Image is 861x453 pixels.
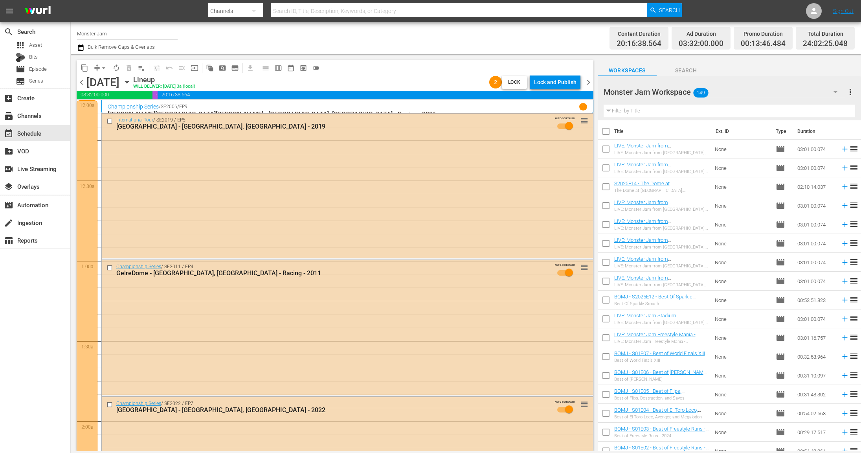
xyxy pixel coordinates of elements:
[580,400,588,408] button: reorder
[711,120,771,142] th: Ext. ID
[776,163,785,173] span: Episode
[206,64,214,72] span: auto_awesome_motion_outlined
[741,39,786,48] span: 00:13:46.484
[108,103,159,110] a: Championship Series
[81,64,88,72] span: content_copy
[4,129,13,138] span: Schedule
[29,65,47,73] span: Episode
[614,150,709,155] div: LIVE: Monster Jam from [GEOGRAPHIC_DATA], [US_STATE] - [DATE]
[614,301,709,306] div: Best Of Sparkle Smash
[794,196,837,215] td: 03:01:00.074
[77,91,152,99] span: 03:32:00.000
[16,53,25,62] div: Bits
[712,196,772,215] td: None
[794,291,837,309] td: 00:53:51.823
[849,144,859,153] span: reorder
[116,269,549,277] div: GelreDome - [GEOGRAPHIC_DATA], [GEOGRAPHIC_DATA] - Racing - 2011
[614,226,709,231] div: LIVE: Monster Jam from [GEOGRAPHIC_DATA], [GEOGRAPHIC_DATA] - [DATE]
[4,201,13,210] span: Automation
[712,309,772,328] td: None
[188,62,201,74] span: Update Metadata from Key Asset
[846,87,855,97] span: more_vert
[580,116,588,125] span: reorder
[218,64,226,72] span: pageview_outlined
[614,237,680,255] a: LIVE: Monster Jam from [GEOGRAPHIC_DATA], [GEOGRAPHIC_DATA] - [DATE]
[4,94,13,103] span: Create
[274,64,282,72] span: calendar_view_week_outlined
[116,264,161,269] a: Championship Series
[133,75,195,84] div: Lineup
[4,27,13,37] span: Search
[148,60,163,75] span: Customize Events
[776,314,785,324] span: Episode
[116,117,153,123] a: International Tour
[841,296,849,304] svg: Add to Schedule
[846,83,855,101] button: more_vert
[712,423,772,442] td: None
[505,78,524,87] span: Lock
[849,389,859,399] span: reorder
[776,182,785,192] span: Episode
[614,339,709,344] div: LIVE: Monster Jam Freestyle Mania - [GEOGRAPHIC_DATA], [GEOGRAPHIC_DATA] - [DATE]
[310,62,322,74] span: 24 hours Lineup View is OFF
[614,282,709,287] div: LIVE: Monster Jam from [GEOGRAPHIC_DATA], [GEOGRAPHIC_DATA] - [DATE]
[580,263,588,271] button: reorder
[617,39,661,48] span: 20:16:38.564
[502,76,527,89] button: Lock
[241,60,257,75] span: Download as CSV
[93,64,101,72] span: compress
[489,79,502,85] span: 2
[116,123,549,130] div: [GEOGRAPHIC_DATA] - [GEOGRAPHIC_DATA], [GEOGRAPHIC_DATA] - 2019
[712,140,772,158] td: None
[849,408,859,418] span: reorder
[794,404,837,423] td: 00:54:02.563
[712,215,772,234] td: None
[116,401,549,414] div: / SE2022 / EP7:
[841,220,849,229] svg: Add to Schedule
[216,62,229,74] span: Create Search Block
[841,277,849,285] svg: Add to Schedule
[841,371,849,380] svg: Add to Schedule
[534,75,576,89] div: Lock and Publish
[803,28,848,39] div: Total Duration
[285,62,297,74] span: Month Calendar View
[776,295,785,305] span: Episode
[614,369,707,381] a: BOMJ - S01E06 - Best of [PERSON_NAME] - Compilation
[108,110,587,118] p: [PERSON_NAME][GEOGRAPHIC_DATA][PERSON_NAME] - [GEOGRAPHIC_DATA], [GEOGRAPHIC_DATA] - Racing - 2006
[849,276,859,285] span: reorder
[4,147,13,156] span: VOD
[841,145,849,153] svg: Add to Schedule
[116,117,549,130] div: / SE2019 / EP5:
[841,409,849,418] svg: Add to Schedule
[849,257,859,267] span: reorder
[580,263,588,272] span: reorder
[116,401,161,406] a: Championship Series
[794,328,837,347] td: 03:01:16.757
[614,143,709,155] a: LIVE: Monster Jam from [GEOGRAPHIC_DATA], [US_STATE] - [DATE]
[16,77,25,86] span: Series
[693,85,708,101] span: 149
[614,169,709,174] div: LIVE: Monster Jam from [GEOGRAPHIC_DATA], [GEOGRAPHIC_DATA] - [DATE]
[794,347,837,366] td: 00:32:53.964
[614,162,680,179] a: LIVE: Monster Jam from [GEOGRAPHIC_DATA], [GEOGRAPHIC_DATA] - [DATE]
[794,366,837,385] td: 00:31:10.097
[833,8,854,14] a: Sign Out
[776,352,785,361] span: Episode
[841,182,849,191] svg: Add to Schedule
[614,275,680,293] a: LIVE: Monster Jam from [GEOGRAPHIC_DATA], [GEOGRAPHIC_DATA] - [DATE]
[86,44,155,50] span: Bulk Remove Gaps & Overlaps
[794,234,837,253] td: 03:01:00.074
[771,120,793,142] th: Type
[123,62,135,74] span: Select an event to delete
[776,258,785,267] span: Episode
[598,66,657,75] span: Workspaces
[776,409,785,418] span: Episode
[272,62,285,74] span: Week Calendar View
[19,2,57,20] img: ans4CAIJ8jUAAAAAAAAAAAAAAAAAAAAAAAAgQb4GAAAAAAAAAAAAAAAAAAAAAAAAJMjXAAAAAAAAAAAAAAAAAAAAAAAAgAT5G...
[614,218,680,236] a: LIVE: Monster Jam from [GEOGRAPHIC_DATA], [GEOGRAPHIC_DATA] - [DATE]
[849,333,859,342] span: reorder
[841,258,849,267] svg: Add to Schedule
[841,239,849,248] svg: Add to Schedule
[555,263,575,267] span: AUTO-SCHEDULED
